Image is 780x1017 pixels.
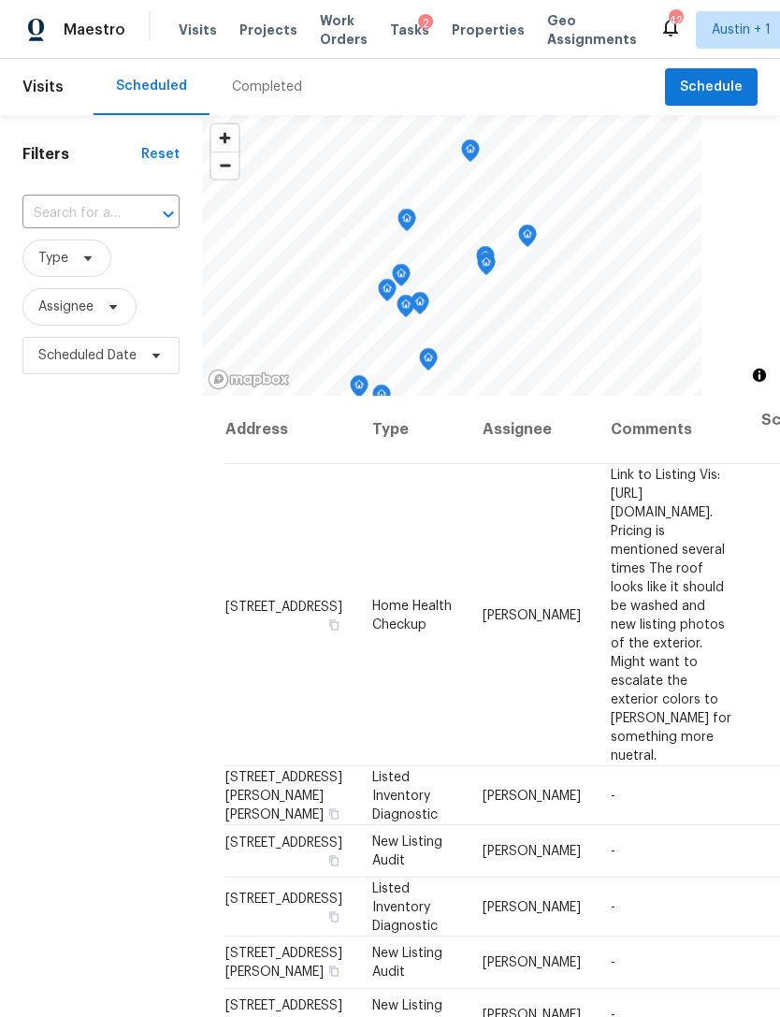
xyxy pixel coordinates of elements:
span: Home Health Checkup [372,599,452,631]
div: Map marker [397,295,415,324]
h1: Filters [22,145,141,164]
span: Assignee [38,298,94,316]
div: Map marker [477,253,496,282]
span: [STREET_ADDRESS] [225,836,342,850]
th: Comments [596,396,746,464]
div: Map marker [518,225,537,254]
div: Map marker [378,279,397,308]
span: - [611,845,615,858]
button: Copy Address [325,908,342,924]
a: Mapbox homepage [208,369,290,390]
span: [PERSON_NAME] [483,956,581,969]
div: Map marker [476,246,495,275]
span: Listed Inventory Diagnostic [372,881,438,932]
span: New Listing Audit [372,835,442,867]
div: Map marker [461,139,480,168]
span: Work Orders [320,11,368,49]
button: Copy Address [325,963,342,980]
span: Listed Inventory Diagnostic [372,770,438,821]
div: Map marker [392,264,411,293]
span: Type [38,249,68,268]
button: Schedule [665,68,758,107]
span: Visits [22,66,64,108]
span: [PERSON_NAME] [483,608,581,621]
span: [STREET_ADDRESS] [225,892,342,905]
span: [PERSON_NAME] [483,789,581,802]
div: Map marker [350,375,368,404]
span: Link to Listing Vis: [URL][DOMAIN_NAME]. Pricing is mentioned several times The roof looks like i... [611,468,731,762]
span: Scheduled Date [38,346,137,365]
span: Properties [452,21,525,39]
button: Copy Address [325,805,342,821]
button: Toggle attribution [748,364,771,386]
button: Open [155,201,181,227]
div: Map marker [411,292,429,321]
th: Type [357,396,468,464]
div: Completed [232,78,302,96]
div: 2 [418,14,433,33]
span: - [611,789,615,802]
canvas: Map [202,115,701,396]
th: Assignee [468,396,596,464]
input: Search for an address... [22,199,127,228]
span: Austin + 1 [712,21,771,39]
span: Schedule [680,76,743,99]
div: Reset [141,145,180,164]
span: [PERSON_NAME] [483,845,581,858]
div: 42 [669,11,682,30]
span: Visits [179,21,217,39]
button: Zoom in [211,124,238,152]
span: Geo Assignments [547,11,637,49]
span: Projects [239,21,297,39]
div: Map marker [397,209,416,238]
button: Copy Address [325,852,342,869]
span: Maestro [64,21,125,39]
span: Toggle attribution [754,365,765,385]
div: Scheduled [116,77,187,95]
th: Address [224,396,357,464]
span: New Listing Audit [372,947,442,979]
div: Map marker [419,348,438,377]
button: Copy Address [325,616,342,632]
span: [PERSON_NAME] [483,900,581,913]
span: [STREET_ADDRESS][PERSON_NAME][PERSON_NAME] [225,770,342,821]
button: Zoom out [211,152,238,179]
span: - [611,956,615,969]
span: - [611,900,615,913]
span: [STREET_ADDRESS][PERSON_NAME] [225,947,342,979]
span: Tasks [390,23,429,36]
div: Map marker [372,385,391,414]
span: [STREET_ADDRESS] [225,600,342,613]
